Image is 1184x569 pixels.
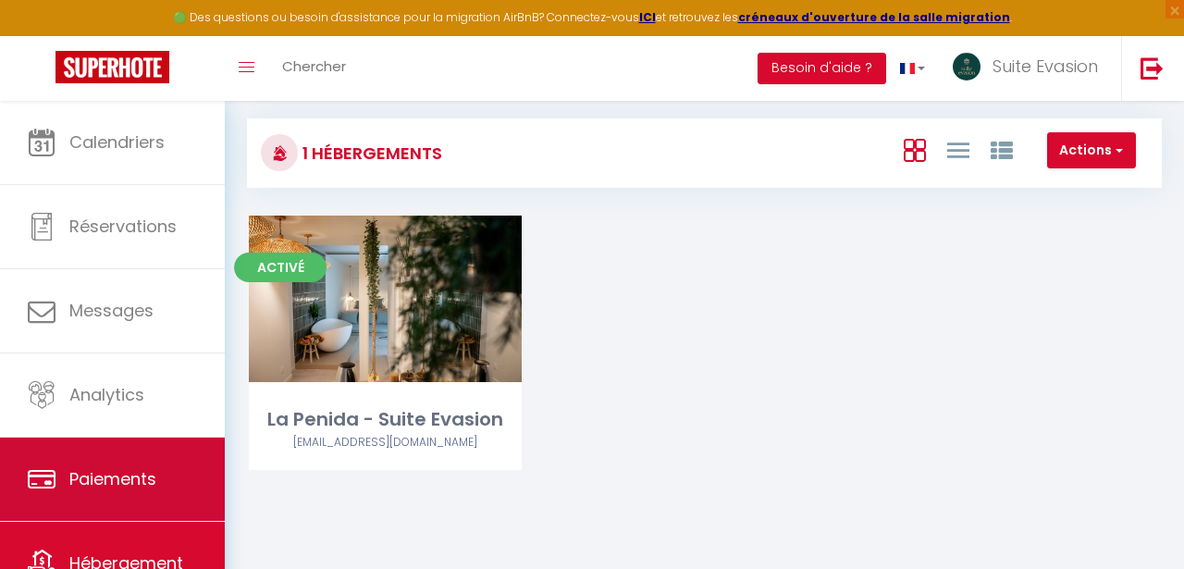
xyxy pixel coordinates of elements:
[991,134,1013,165] a: Vue par Groupe
[268,36,360,101] a: Chercher
[738,9,1010,25] a: créneaux d'ouverture de la salle migration
[993,55,1098,78] span: Suite Evasion
[15,7,70,63] button: Ouvrir le widget de chat LiveChat
[639,9,656,25] a: ICI
[69,130,165,154] span: Calendriers
[758,53,886,84] button: Besoin d'aide ?
[69,383,144,406] span: Analytics
[953,53,980,80] img: ...
[55,51,169,83] img: Super Booking
[1141,56,1164,80] img: logout
[904,134,926,165] a: Vue en Box
[69,299,154,322] span: Messages
[939,36,1121,101] a: ... Suite Evasion
[249,434,522,451] div: Airbnb
[249,405,522,434] div: La Penida - Suite Evasion
[234,253,327,282] span: Activé
[69,215,177,238] span: Réservations
[298,132,442,174] h3: 1 Hébergements
[947,134,969,165] a: Vue en Liste
[1047,132,1136,169] button: Actions
[69,467,156,490] span: Paiements
[282,56,346,76] span: Chercher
